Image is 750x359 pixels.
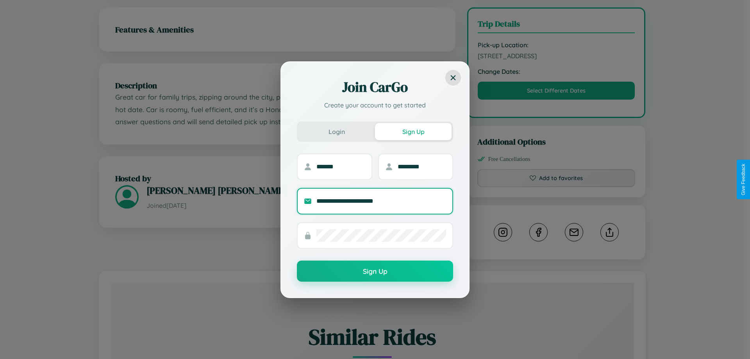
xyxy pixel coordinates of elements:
[298,123,375,140] button: Login
[297,261,453,282] button: Sign Up
[375,123,452,140] button: Sign Up
[297,100,453,110] p: Create your account to get started
[741,164,746,195] div: Give Feedback
[297,78,453,96] h2: Join CarGo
